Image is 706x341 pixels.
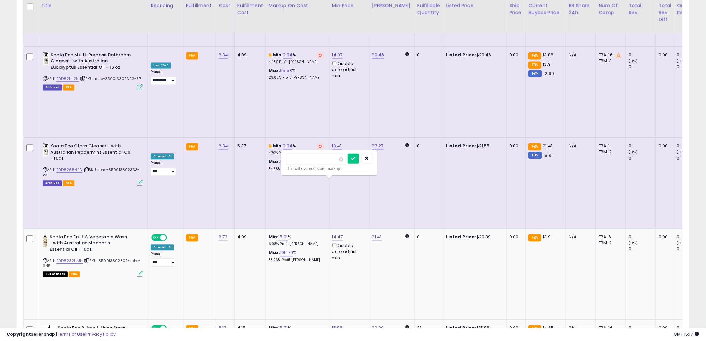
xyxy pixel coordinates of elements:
[599,240,621,246] div: FBM: 2
[677,52,704,58] div: 0
[509,325,520,331] div: 0.00
[43,325,56,339] img: 31ioharSoyL._SL40_.jpg
[528,2,563,16] div: Current Buybox Price
[269,250,324,263] div: %
[677,143,704,149] div: 0
[599,143,621,149] div: FBA: 1
[677,2,701,16] div: Ordered Items
[372,52,384,59] a: 20.46
[372,234,382,241] a: 21.41
[151,154,174,160] div: Amazon AI
[151,63,171,69] div: Low. FBA *
[283,143,293,150] a: 9.94
[269,242,324,247] p: 6.98% Profit [PERSON_NAME]
[332,325,343,332] a: 15.88
[186,52,198,60] small: FBA
[446,325,501,331] div: $15.88
[7,331,31,337] strong: Copyright
[372,143,384,150] a: 23.27
[280,250,293,257] a: 105.79
[509,52,520,58] div: 0.00
[237,143,261,149] div: 5.37
[569,52,591,58] div: N/A
[528,70,542,77] small: FBM
[50,234,131,255] b: Koala Eco Fruit & Vegetable Wash - with Australian Mandarin Essential Oil - 16oz
[63,85,74,91] span: FBA
[417,234,438,240] div: 0
[237,52,261,58] div: 4.99
[269,68,280,74] b: Max:
[528,143,541,151] small: FBA
[629,143,656,149] div: 0
[528,152,542,159] small: FBM
[509,143,520,149] div: 0.00
[599,2,623,16] div: Num of Comp.
[677,156,704,162] div: 0
[544,71,554,77] span: 12.99
[677,59,686,64] small: (0%)
[417,2,440,16] div: Fulfillable Quantity
[269,167,324,172] p: 34.68% Profit [PERSON_NAME]
[599,325,621,331] div: FBA: 16
[599,234,621,240] div: FBA: 6
[446,325,476,331] b: Listed Price:
[659,2,671,23] div: Total Rev. Diff.
[280,159,293,165] a: 127.29
[152,326,160,332] span: ON
[569,2,593,16] div: BB Share 24h.
[629,325,656,331] div: 0
[269,325,324,338] div: %
[332,2,366,9] div: Min Price
[446,52,501,58] div: $20.46
[43,234,48,248] img: 41SvpnPraZL._SL40_.jpg
[528,52,541,60] small: FBA
[219,143,228,150] a: 6.34
[659,52,669,58] div: 0.00
[269,159,280,165] b: Max:
[446,2,504,9] div: Listed Price
[417,143,438,149] div: 0
[166,235,177,240] span: OFF
[629,246,656,252] div: 0
[269,68,324,80] div: %
[509,2,523,16] div: Ship Price
[372,325,384,332] a: 22.00
[332,60,364,79] div: Disable auto adjust min
[599,58,621,64] div: FBM: 3
[543,52,554,58] span: 13.88
[544,152,552,159] span: 18.9
[43,272,68,277] span: All listings that are currently out of stock and unavailable for purchase on Amazon
[219,2,232,9] div: Cost
[43,52,143,90] div: ASIN:
[269,2,326,9] div: Markup on Cost
[677,64,704,70] div: 0
[273,52,283,58] b: Min:
[273,143,283,149] b: Min:
[269,234,279,240] b: Min:
[41,2,145,9] div: Title
[417,325,438,331] div: 31
[599,52,621,58] div: FBA: 16
[43,258,140,268] span: | SKU: 850013802302-kehe-6.45
[509,234,520,240] div: 0.00
[280,68,292,74] a: 95.58
[57,331,85,337] a: Terms of Use
[56,76,79,82] a: B0D82N112N
[151,70,178,85] div: Preset:
[186,2,213,9] div: Fulfillment
[50,143,131,164] b: Koala Eco Glass Cleaner - with Australian Peppermint Essential Oil - 16oz
[269,258,324,263] p: 33.26% Profit [PERSON_NAME]
[659,234,669,240] div: 0.00
[417,52,438,58] div: 0
[569,143,591,149] div: N/A
[269,52,324,65] div: %
[80,76,142,82] span: | SKU: kehe-850013802326-5.7
[56,258,83,264] a: B0D8282HMN
[332,242,364,261] div: Disable auto adjust min
[56,167,82,173] a: B0D8268N2D
[283,52,293,59] a: 9.94
[278,234,288,241] a: 15.01
[43,52,49,66] img: 41L+tqh3EsL._SL40_.jpg
[372,2,412,9] div: [PERSON_NAME]
[7,331,116,338] div: seller snap | |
